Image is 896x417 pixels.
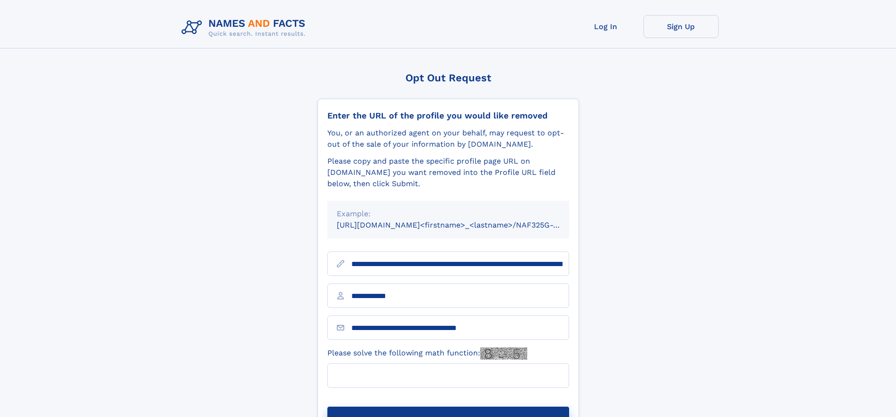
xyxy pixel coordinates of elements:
[337,220,587,229] small: [URL][DOMAIN_NAME]<firstname>_<lastname>/NAF325G-xxxxxxxx
[327,156,569,189] div: Please copy and paste the specific profile page URL on [DOMAIN_NAME] you want removed into the Pr...
[327,347,527,360] label: Please solve the following math function:
[327,127,569,150] div: You, or an authorized agent on your behalf, may request to opt-out of the sale of your informatio...
[327,110,569,121] div: Enter the URL of the profile you would like removed
[178,15,313,40] img: Logo Names and Facts
[317,72,579,84] div: Opt Out Request
[643,15,719,38] a: Sign Up
[337,208,560,220] div: Example:
[568,15,643,38] a: Log In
